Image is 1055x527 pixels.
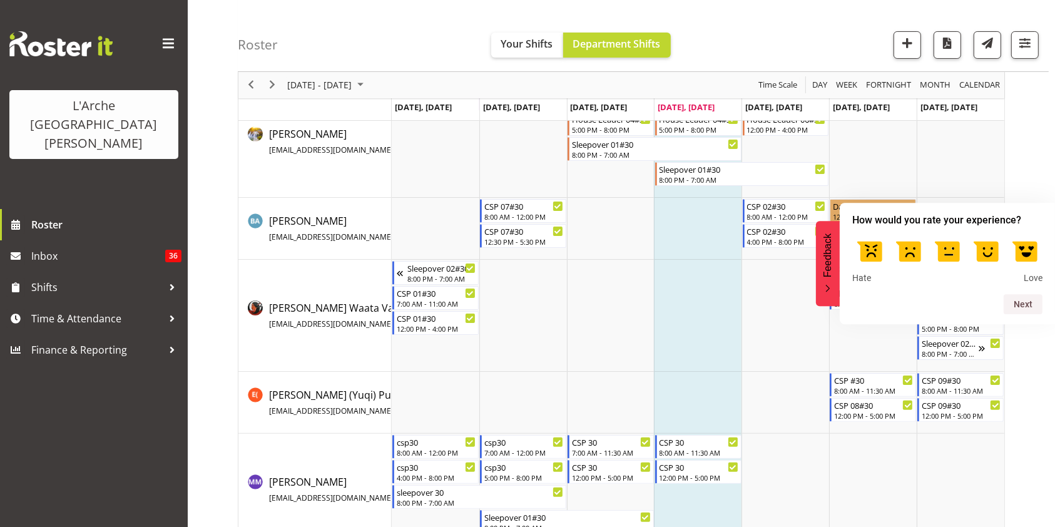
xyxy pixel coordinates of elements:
div: 12:00 PM - 4:00 PM [397,324,476,334]
div: Estelle (Yuqi) Pu"s event - CSP 08#30 Begin From Saturday, August 23, 2025 at 12:00:00 PM GMT+12:... [830,398,916,422]
div: 12:00 PM - 5:00 PM [572,473,651,483]
div: CSP 09#30 [922,374,1001,386]
div: CSP 01#30 [397,287,476,299]
div: Estelle (Yuqi) Pu"s event - CSP #30 Begin From Saturday, August 23, 2025 at 8:00:00 AM GMT+12:00 ... [830,373,916,397]
div: 5:00 PM - 8:00 PM [572,125,651,135]
div: previous period [240,72,262,98]
span: Finance & Reporting [31,340,163,359]
div: 12:00 PM - 5:00 PM [834,411,913,421]
div: sleepover 30 [397,486,563,498]
div: next period [262,72,283,98]
a: [PERSON_NAME] (Yuqi) Pu[EMAIL_ADDRESS][DOMAIN_NAME] [269,387,444,417]
div: 12:00 PM - 4:00 PM [747,125,826,135]
div: Cherri Waata Vale"s event - CSP 01#30 Begin From Monday, August 18, 2025 at 7:00:00 AM GMT+12:00 ... [392,286,479,310]
div: L'Arche [GEOGRAPHIC_DATA][PERSON_NAME] [22,96,166,153]
div: Cherri Waata Vale"s event - CSP 01#30 Begin From Monday, August 18, 2025 at 12:00:00 PM GMT+12:00... [392,311,479,335]
span: [PERSON_NAME] [269,475,444,504]
span: Love [1024,273,1042,284]
div: 12:30 PM - 5:30 PM [484,237,563,247]
a: [PERSON_NAME] Waata Vale[EMAIL_ADDRESS][DOMAIN_NAME] [269,300,444,330]
div: CSP 30 [572,461,651,473]
div: csp30 [484,436,563,448]
span: calendar [958,78,1001,93]
div: 8:00 AM - 12:00 PM [747,212,826,222]
div: Bibi Ali"s event - CSP 07#30 Begin From Tuesday, August 19, 2025 at 8:00:00 AM GMT+12:00 Ends At ... [480,199,566,223]
div: CSP 02#30 [747,225,826,237]
div: CSP 07#30 [484,200,563,212]
div: CSP 02#30 [747,200,826,212]
a: [PERSON_NAME][EMAIL_ADDRESS][DOMAIN_NAME] [269,213,444,243]
div: csp30 [397,461,476,473]
button: Time Scale [757,78,800,93]
span: [PERSON_NAME] Waata Vale [269,301,444,330]
span: 36 [165,250,181,262]
span: Inbox [31,247,165,265]
div: Estelle (Yuqi) Pu"s event - CSP 09#30 Begin From Sunday, August 24, 2025 at 8:00:00 AM GMT+12:00 ... [917,373,1004,397]
button: Fortnight [864,78,914,93]
button: Next question [1004,294,1042,314]
div: Michelle Muir"s event - csp30 Begin From Monday, August 18, 2025 at 8:00:00 AM GMT+12:00 Ends At ... [392,435,479,459]
span: [DATE], [DATE] [571,101,628,113]
td: Cherri Waata Vale resource [238,260,392,372]
div: Aizza Garduque"s event - Sleepover 01#30 Begin From Thursday, August 21, 2025 at 8:00:00 PM GMT+1... [655,162,829,186]
span: Time Scale [757,78,798,93]
div: 8:00 PM - 7:00 AM [922,349,979,359]
div: Aizza Garduque"s event - House Leader 04#30 Begin From Thursday, August 21, 2025 at 5:00:00 PM GM... [655,112,742,136]
div: CSP 01#30 [397,312,476,324]
span: [DATE], [DATE] [833,101,890,113]
div: Cherri Waata Vale"s event - Sleepover 02#30 Begin From Sunday, August 17, 2025 at 8:00:00 PM GMT+... [392,261,479,285]
div: 12:00 AM - 11:59 PM [833,212,913,222]
button: Add a new shift [894,31,921,59]
div: CSP 09#30 [922,399,1001,411]
span: Hate [852,273,871,284]
button: Timeline Week [834,78,860,93]
div: 8:00 PM - 7:00 AM [572,150,738,160]
td: Aizza Garduque resource [238,86,392,198]
div: Sleepover 01#30 [484,511,651,523]
span: [PERSON_NAME] [269,127,444,156]
span: [DATE], [DATE] [395,101,452,113]
div: Michelle Muir"s event - CSP 30 Begin From Wednesday, August 20, 2025 at 7:00:00 AM GMT+12:00 Ends... [568,435,654,459]
span: [EMAIL_ADDRESS][DOMAIN_NAME] [269,493,394,503]
div: 4:00 PM - 8:00 PM [397,473,476,483]
span: Week [835,78,859,93]
span: [EMAIL_ADDRESS][DOMAIN_NAME] [269,319,394,329]
div: 8:00 AM - 11:30 AM [660,448,738,458]
div: CSP 07#30 [484,225,563,237]
div: How would you rate your experience? Select an option from 1 to 5, with 1 being Hate and 5 being Love [852,233,1042,284]
span: [DATE], [DATE] [745,101,802,113]
button: Filter Shifts [1011,31,1039,59]
button: Previous [243,78,260,93]
span: Roster [31,215,181,234]
div: CSP 30 [660,436,738,448]
div: CSP #30 [834,374,913,386]
div: Estelle (Yuqi) Pu"s event - CSP 09#30 Begin From Sunday, August 24, 2025 at 12:00:00 PM GMT+12:00... [917,398,1004,422]
button: Month [957,78,1002,93]
div: 12:00 PM - 5:00 PM [660,473,738,483]
div: 8:00 AM - 11:30 AM [922,386,1001,396]
span: [DATE], [DATE] [483,101,540,113]
div: 4:00 PM - 8:00 PM [747,237,826,247]
span: [DATE] - [DATE] [286,78,353,93]
div: Sleepover 01#30 [660,163,826,175]
span: [EMAIL_ADDRESS][DOMAIN_NAME] [269,406,394,416]
div: csp30 [397,436,476,448]
div: Michelle Muir"s event - csp30 Begin From Tuesday, August 19, 2025 at 7:00:00 AM GMT+12:00 Ends At... [480,435,566,459]
span: [DATE], [DATE] [920,101,977,113]
div: Aizza Garduque"s event - House Leader 06#30 Begin From Friday, August 22, 2025 at 12:00:00 PM GMT... [743,112,829,136]
img: Rosterit website logo [9,31,113,56]
span: [EMAIL_ADDRESS][DOMAIN_NAME] [269,145,394,155]
span: Day [811,78,828,93]
span: [DATE], [DATE] [658,101,715,113]
div: CSP 30 [572,436,651,448]
div: Michelle Muir"s event - CSP 30 Begin From Wednesday, August 20, 2025 at 12:00:00 PM GMT+12:00 End... [568,460,654,484]
span: Time & Attendance [31,309,163,328]
div: Day In [GEOGRAPHIC_DATA] [833,200,913,212]
div: 7:00 AM - 11:30 AM [572,448,651,458]
div: Michelle Muir"s event - csp30 Begin From Tuesday, August 19, 2025 at 5:00:00 PM GMT+12:00 Ends At... [480,460,566,484]
div: 5:00 PM - 8:00 PM [484,473,563,483]
div: Sleepover 01#30 [572,138,738,150]
div: Aizza Garduque"s event - House Leader 04#30 Begin From Wednesday, August 20, 2025 at 5:00:00 PM G... [568,112,654,136]
button: Send a list of all shifts for the selected filtered period to all rostered employees. [974,31,1001,59]
div: 8:00 PM - 7:00 AM [660,175,826,185]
